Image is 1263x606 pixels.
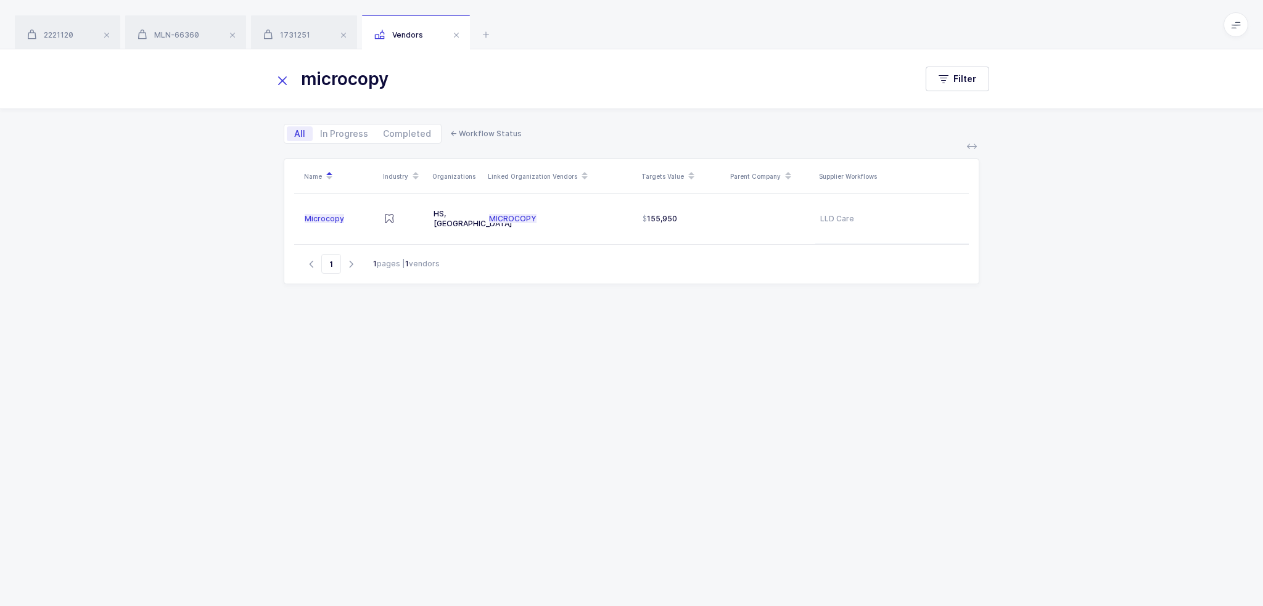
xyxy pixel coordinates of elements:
div: Organizations [432,171,480,181]
span: In Progress [320,129,368,138]
span: ← Workflow Status [450,129,522,138]
div: Linked Organization Vendors [488,166,634,187]
div: Parent Company [730,166,812,187]
span: All [294,129,305,138]
b: 1 [373,259,377,268]
div: pages | vendors [373,258,440,269]
div: Supplier Workflows [819,171,959,181]
div: Name [304,166,376,187]
div: Industry [383,166,425,187]
b: 1 [405,259,409,268]
button: Filter [926,67,989,91]
span: 155,950 [643,214,677,224]
span: Vendors [374,30,423,39]
div: Targets Value [641,166,723,187]
input: Search for Vendors... [274,64,901,94]
span: MLN-66360 [138,30,199,39]
div: LLD Care [820,214,958,224]
span: 2221120 [27,30,73,39]
span: Completed [383,129,431,138]
span: Go to [321,254,341,274]
div: HS, [GEOGRAPHIC_DATA] [434,209,479,229]
span: MICROCOPY [489,214,537,223]
span: Microcopy [305,214,344,223]
span: 1731251 [263,30,310,39]
span: Filter [953,73,976,85]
